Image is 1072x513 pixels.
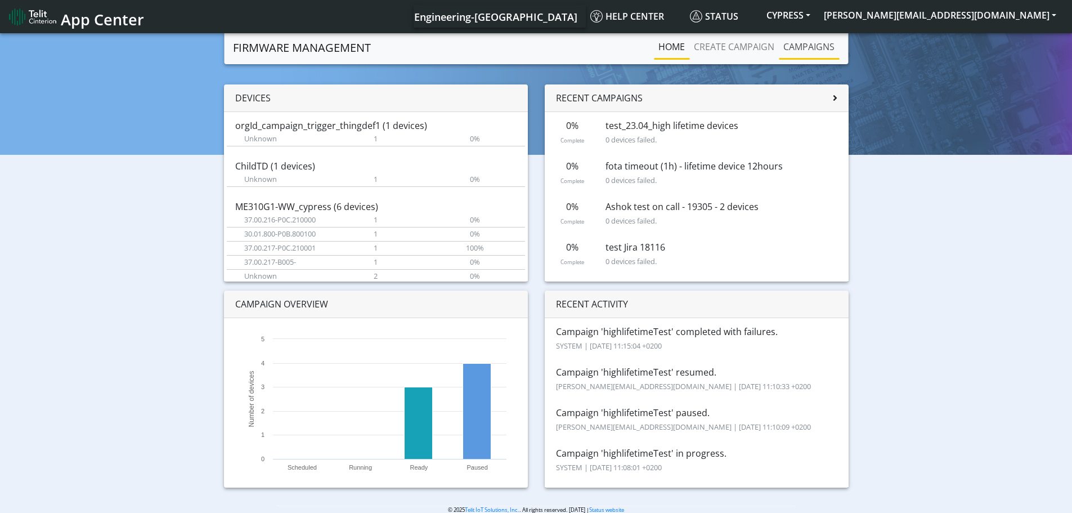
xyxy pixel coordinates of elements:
img: knowledge.svg [590,10,603,23]
span: Devices [364,240,387,251]
span: Current version [237,186,285,196]
li: Campaign 'highlifetimeTest' paused. [545,399,849,440]
span: Devices [364,145,387,155]
span: Connected in past week [439,186,511,196]
a: Status [685,5,760,28]
span: 0% [470,133,480,144]
span: 30.01.800-P0B.800100 [244,229,316,239]
small: Complete [560,177,584,185]
a: Create campaign [689,35,779,58]
span: 1 [374,133,378,144]
text: Number of devices [248,371,255,427]
div: orgId_campaign_trigger_thingdef1 (1 devices) [227,119,525,132]
img: status.svg [690,10,702,23]
text: 4 [261,360,264,367]
span: Devices [364,186,387,196]
li: Campaign 'highlifetimeTest' resumed. [545,359,849,400]
div: Recent activity [545,291,849,318]
a: Help center [586,5,685,28]
span: 0% [470,257,480,267]
small: [PERSON_NAME][EMAIL_ADDRESS][DOMAIN_NAME] | [DATE] 11:10:09 +0200 [556,422,811,432]
span: Devices [364,226,387,237]
text: 3 [261,383,264,390]
span: 37.00.216-P0C.210000 [244,215,316,225]
span: 37.00.217-B005-P0C.210000 [235,257,296,279]
span: 100% [466,243,484,253]
small: Complete [560,258,584,266]
small: 0 devices failed. [605,256,657,266]
span: fota timeout (1h) - lifetime device 12hours [605,160,783,172]
button: CYPRESS [760,5,817,25]
div: 0% [548,159,597,186]
span: Unknown [244,271,277,281]
span: 1 [374,215,378,225]
a: Firmware management [233,37,371,59]
span: Current version [237,240,285,251]
div: Recent campaigns [545,84,849,112]
a: Home [654,35,689,58]
span: 0% [470,271,480,281]
text: Scheduled [288,464,317,471]
span: Connected in past week [439,226,511,237]
span: Unknown [244,174,277,184]
span: 0% [470,174,480,184]
a: App Center [9,5,142,29]
small: 0 devices failed. [605,135,657,145]
img: logo-telit-cinterion-gw-new.png [9,8,56,26]
a: Campaigns [779,35,839,58]
small: Complete [560,137,584,144]
span: 1 [374,229,378,239]
a: Your current platform instance [414,5,577,28]
text: 5 [261,336,264,342]
span: 1 [374,257,378,267]
span: test Jira 18116 [605,241,665,253]
small: 0 devices failed. [605,216,657,226]
div: Devices [224,84,528,112]
span: Unknown [244,133,277,144]
small: SYSTEM | [DATE] 11:15:04 +0200 [556,341,662,351]
span: Connected in past week [439,269,511,279]
span: App Center [61,9,144,30]
small: SYSTEM | [DATE] 11:08:01 +0200 [556,462,662,472]
span: Connected in past week [439,145,511,155]
span: Devices [364,269,387,279]
span: Current version [237,226,285,237]
span: Status [690,10,738,23]
span: Engineering-[GEOGRAPHIC_DATA] [414,10,577,24]
span: test_23.04_high lifetime devices [605,119,738,132]
span: 1 [374,243,378,253]
div: ME310G1-WW_cypress (6 devices) [227,200,525,213]
li: Campaign 'highlifetimeTest' in progress. [545,440,849,481]
span: Current version [237,255,285,265]
span: Help center [590,10,664,23]
text: Running [349,464,372,471]
small: 0 devices failed. [605,175,657,185]
button: [PERSON_NAME][EMAIL_ADDRESS][DOMAIN_NAME] [817,5,1063,25]
text: Paused [467,464,487,471]
div: ChildTD (1 devices) [227,159,525,173]
span: Devices [364,255,387,265]
small: Complete [560,218,584,225]
span: Ashok test on call - 19305 - 2 devices [605,200,759,213]
text: 1 [261,431,264,438]
span: 2 [374,271,378,281]
small: [PERSON_NAME][EMAIL_ADDRESS][DOMAIN_NAME] | [DATE] 11:10:33 +0200 [556,381,811,391]
div: 0% [548,119,597,146]
span: 0% [470,215,480,225]
span: Current version [237,145,285,155]
span: Connected in past week [439,240,511,251]
div: 0% [548,200,597,227]
text: 2 [261,408,264,414]
span: 37.00.217-P0C.210001 [244,243,316,253]
text: Ready [410,464,428,471]
li: Campaign 'highlifetimeTest' completed with failures. [545,318,849,359]
div: 0% [548,240,597,267]
span: 1 [374,174,378,184]
text: 0 [261,456,264,462]
div: Campaign overview [224,291,528,318]
span: 0% [470,229,480,239]
span: Connected in past week [439,255,511,265]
